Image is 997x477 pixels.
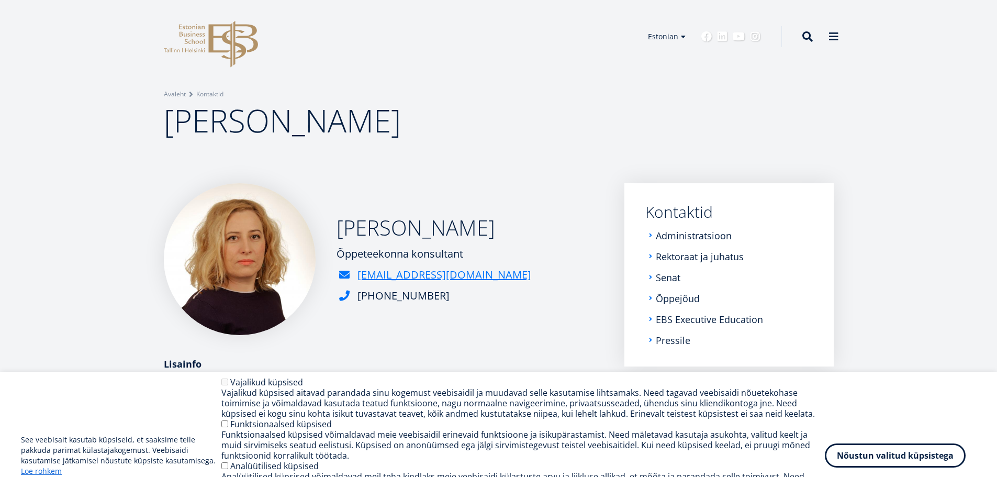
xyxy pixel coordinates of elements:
[717,31,727,42] a: Linkedin
[825,443,966,468] button: Nõustun valitud küpsistega
[230,460,319,472] label: Analüütilised küpsised
[645,204,813,220] a: Kontaktid
[357,267,531,283] a: [EMAIL_ADDRESS][DOMAIN_NAME]
[701,31,712,42] a: Facebook
[656,335,690,346] a: Pressile
[230,418,332,430] label: Funktsionaalsed küpsised
[337,246,531,262] div: Õppeteekonna konsultant
[357,288,450,304] div: [PHONE_NUMBER]
[656,251,744,262] a: Rektoraat ja juhatus
[337,215,531,241] h2: [PERSON_NAME]
[164,99,401,142] span: [PERSON_NAME]
[656,272,680,283] a: Senat
[164,183,316,335] img: Kadri Osula Learning Journey Advisor
[164,356,603,372] div: Lisainfo
[21,466,62,476] a: Loe rohkem
[196,89,223,99] a: Kontaktid
[656,314,763,325] a: EBS Executive Education
[656,230,732,241] a: Administratsioon
[656,293,700,304] a: Õppejõud
[750,31,760,42] a: Instagram
[164,89,186,99] a: Avaleht
[21,435,221,476] p: See veebisait kasutab küpsiseid, et saaksime teile pakkuda parimat külastajakogemust. Veebisaidi ...
[221,387,825,419] div: Vajalikud küpsised aitavad parandada sinu kogemust veebisaidil ja muudavad selle kasutamise lihts...
[221,429,825,461] div: Funktsionaalsed küpsised võimaldavad meie veebisaidil erinevaid funktsioone ja isikupärastamist. ...
[230,376,303,388] label: Vajalikud küpsised
[733,31,745,42] a: Youtube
